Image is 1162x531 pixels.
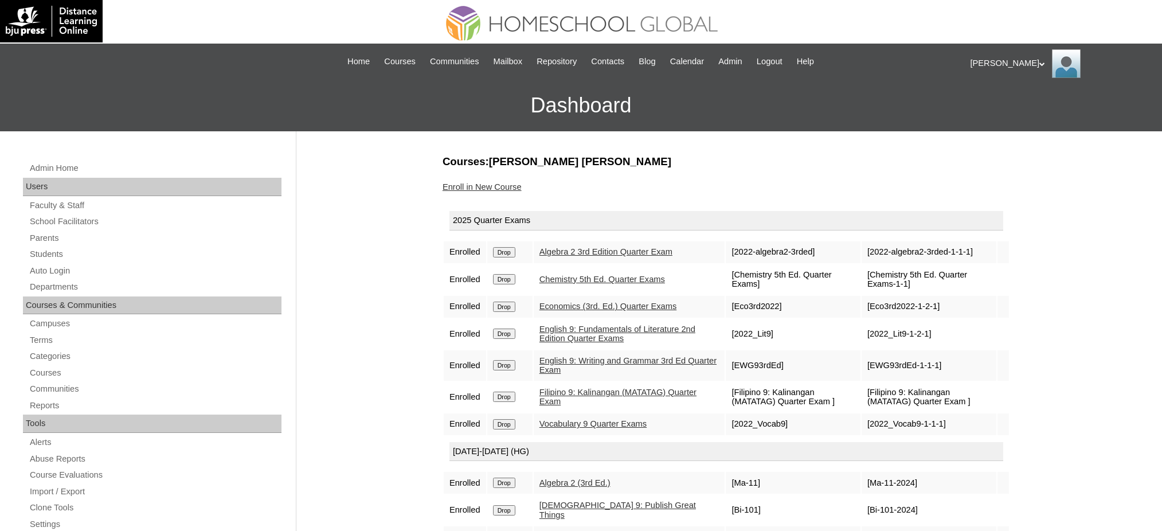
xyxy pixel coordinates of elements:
[862,495,996,525] td: [Bi-101-2024]
[29,452,281,466] a: Abuse Reports
[29,333,281,348] a: Terms
[539,302,676,311] a: Economics (3rd. Ed.) Quarter Exams
[444,319,486,349] td: Enrolled
[6,6,97,37] img: logo-white.png
[29,399,281,413] a: Reports
[430,55,479,68] span: Communities
[862,319,996,349] td: [2022_Lit9-1-2-1]
[493,360,515,370] input: Drop
[29,435,281,450] a: Alerts
[539,356,717,375] a: English 9: Writing and Grammar 3rd Ed Quarter Exam
[29,485,281,499] a: Import / Export
[539,419,647,428] a: Vocabulary 9 Quarter Exams
[539,501,696,520] a: [DEMOGRAPHIC_DATA] 9: Publish Great Things
[751,55,788,68] a: Logout
[493,392,515,402] input: Drop
[531,55,582,68] a: Repository
[537,55,577,68] span: Repository
[29,366,281,380] a: Courses
[493,274,515,284] input: Drop
[591,55,624,68] span: Contacts
[971,49,1151,78] div: [PERSON_NAME]
[444,264,486,295] td: Enrolled
[23,178,281,196] div: Users
[449,442,1003,462] div: [DATE]-[DATE] (HG)
[444,241,486,263] td: Enrolled
[29,317,281,331] a: Campuses
[23,296,281,315] div: Courses & Communities
[726,264,860,295] td: [Chemistry 5th Ed. Quarter Exams]
[862,382,996,412] td: [Filipino 9: Kalinangan (MATATAG) Quarter Exam ]
[726,382,860,412] td: [Filipino 9: Kalinangan (MATATAG) Quarter Exam ]
[726,241,860,263] td: [2022-algebra2-3rded]
[29,468,281,482] a: Course Evaluations
[29,280,281,294] a: Departments
[1052,49,1081,78] img: Ariane Ebuen
[757,55,783,68] span: Logout
[493,505,515,516] input: Drop
[493,478,515,488] input: Drop
[493,247,515,257] input: Drop
[494,55,523,68] span: Mailbox
[29,247,281,261] a: Students
[449,211,1003,231] div: 2025 Quarter Exams
[493,419,515,430] input: Drop
[347,55,370,68] span: Home
[791,55,820,68] a: Help
[797,55,814,68] span: Help
[726,495,860,525] td: [Bi-101]
[29,382,281,396] a: Communities
[488,55,529,68] a: Mailbox
[444,296,486,318] td: Enrolled
[713,55,748,68] a: Admin
[444,472,486,494] td: Enrolled
[726,319,860,349] td: [2022_Lit9]
[670,55,704,68] span: Calendar
[29,501,281,515] a: Clone Tools
[6,80,1156,131] h3: Dashboard
[539,247,672,256] a: Algebra 2 3rd Edition Quarter Exam
[29,198,281,213] a: Faculty & Staff
[29,349,281,364] a: Categories
[539,478,611,487] a: Algebra 2 (3rd Ed.)
[443,154,1010,169] h3: Courses:[PERSON_NAME] [PERSON_NAME]
[585,55,630,68] a: Contacts
[718,55,742,68] span: Admin
[664,55,710,68] a: Calendar
[726,472,860,494] td: [Ma-11]
[726,350,860,381] td: [EWG93rdEd]
[493,329,515,339] input: Drop
[862,296,996,318] td: [Eco3rd2022-1-2-1]
[862,264,996,295] td: [Chemistry 5th Ed. Quarter Exams-1-1]
[29,264,281,278] a: Auto Login
[726,296,860,318] td: [Eco3rd2022]
[23,415,281,433] div: Tools
[384,55,416,68] span: Courses
[424,55,485,68] a: Communities
[862,350,996,381] td: [EWG93rdEd-1-1-1]
[539,275,665,284] a: Chemistry 5th Ed. Quarter Exams
[539,388,697,407] a: Filipino 9: Kalinangan (MATATAG) Quarter Exam
[493,302,515,312] input: Drop
[444,495,486,525] td: Enrolled
[29,161,281,175] a: Admin Home
[862,241,996,263] td: [2022-algebra2-3rded-1-1-1]
[444,382,486,412] td: Enrolled
[443,182,522,192] a: Enroll in New Course
[862,413,996,435] td: [2022_Vocab9-1-1-1]
[539,325,695,343] a: English 9: Fundamentals of Literature 2nd Edition Quarter Exams
[444,350,486,381] td: Enrolled
[29,214,281,229] a: School Facilitators
[862,472,996,494] td: [Ma-11-2024]
[444,413,486,435] td: Enrolled
[633,55,661,68] a: Blog
[726,413,860,435] td: [2022_Vocab9]
[378,55,421,68] a: Courses
[639,55,655,68] span: Blog
[29,231,281,245] a: Parents
[342,55,375,68] a: Home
